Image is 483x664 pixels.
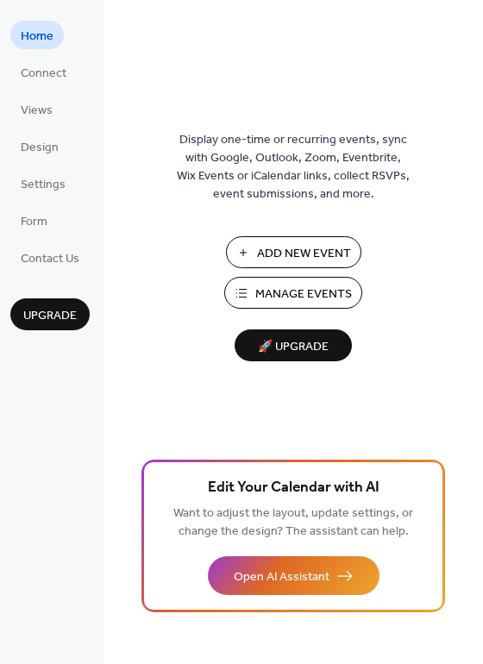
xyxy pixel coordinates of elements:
[21,139,59,157] span: Design
[21,213,47,231] span: Form
[21,102,53,120] span: Views
[10,58,77,86] a: Connect
[234,568,329,586] span: Open AI Assistant
[10,95,63,123] a: Views
[245,335,342,359] span: 🚀 Upgrade
[208,556,379,595] button: Open AI Assistant
[173,502,413,543] span: Want to adjust the layout, update settings, or change the design? The assistant can help.
[257,245,351,263] span: Add New Event
[21,28,53,46] span: Home
[226,236,361,268] button: Add New Event
[10,298,90,330] button: Upgrade
[21,176,66,194] span: Settings
[21,250,79,268] span: Contact Us
[10,21,64,49] a: Home
[235,329,352,361] button: 🚀 Upgrade
[10,243,90,272] a: Contact Us
[10,132,69,160] a: Design
[21,65,66,83] span: Connect
[10,169,76,197] a: Settings
[224,277,362,309] button: Manage Events
[23,307,77,325] span: Upgrade
[255,285,352,304] span: Manage Events
[208,476,379,500] span: Edit Your Calendar with AI
[177,131,410,204] span: Display one-time or recurring events, sync with Google, Outlook, Zoom, Eventbrite, Wix Events or ...
[10,206,58,235] a: Form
